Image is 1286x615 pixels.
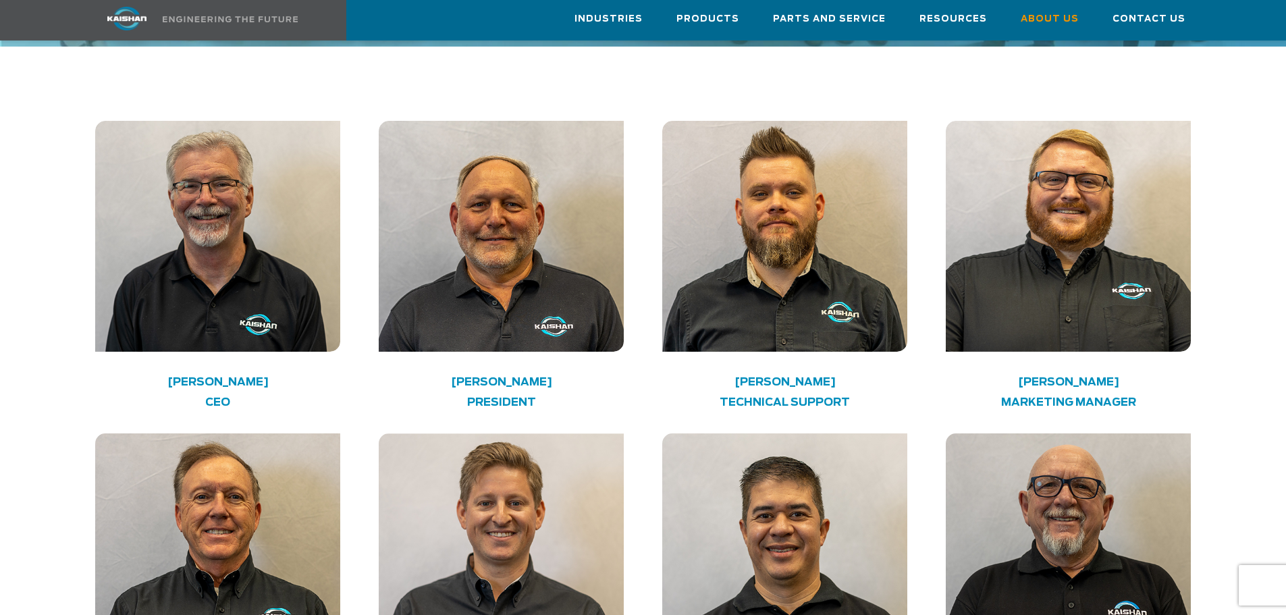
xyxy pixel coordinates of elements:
h4: [PERSON_NAME] [971,379,1167,385]
span: Products [676,11,739,27]
img: Engineering the future [163,16,298,22]
img: kaishan employee [946,121,1191,352]
a: Parts and Service [773,1,886,37]
span: About Us [1021,11,1079,27]
img: kaishan employee [662,121,907,352]
a: Contact Us [1113,1,1185,37]
h4: PRESIDENT [404,396,599,410]
a: Resources [919,1,987,37]
img: kaishan logo [76,7,178,30]
h4: Marketing Manager [971,396,1167,410]
h4: [PERSON_NAME] [120,379,316,385]
a: About Us [1021,1,1079,37]
img: kaishan employee [379,121,624,352]
span: Resources [919,11,987,27]
h4: [PERSON_NAME] [404,379,599,385]
a: Products [676,1,739,37]
a: Industries [574,1,643,37]
h4: Technical Support [687,396,883,410]
h4: CEO [120,396,316,410]
span: Contact Us [1113,11,1185,27]
span: Parts and Service [773,11,886,27]
span: Industries [574,11,643,27]
h4: [PERSON_NAME] [687,379,883,385]
img: kaishan employee [95,121,340,352]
